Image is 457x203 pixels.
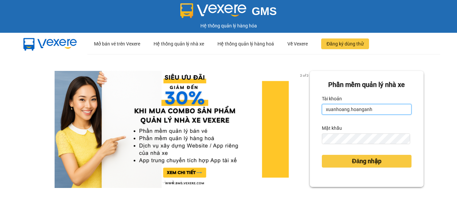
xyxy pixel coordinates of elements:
[94,33,140,55] div: Mở bán vé trên Vexere
[17,33,84,55] img: mbUUG5Q.png
[322,80,412,90] div: Phần mềm quản lý nhà xe
[180,3,247,18] img: logo 2
[162,180,165,183] li: slide item 1
[180,10,277,15] a: GMS
[321,38,369,49] button: Đăng ký dùng thử
[322,104,412,115] input: Tài khoản
[178,180,181,183] li: slide item 3
[287,33,308,55] div: Về Vexere
[252,5,277,17] span: GMS
[154,33,204,55] div: Hệ thống quản lý nhà xe
[298,71,310,80] p: 2 of 3
[327,40,364,47] span: Đăng ký dùng thử
[322,155,412,168] button: Đăng nhập
[217,33,274,55] div: Hệ thống quản lý hàng hoá
[322,93,342,104] label: Tài khoản
[2,22,455,29] div: Hệ thống quản lý hàng hóa
[322,123,342,133] label: Mật khẩu
[170,180,173,183] li: slide item 2
[352,157,381,166] span: Đăng nhập
[322,133,410,144] input: Mật khẩu
[33,71,43,188] button: previous slide / item
[300,71,310,188] button: next slide / item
